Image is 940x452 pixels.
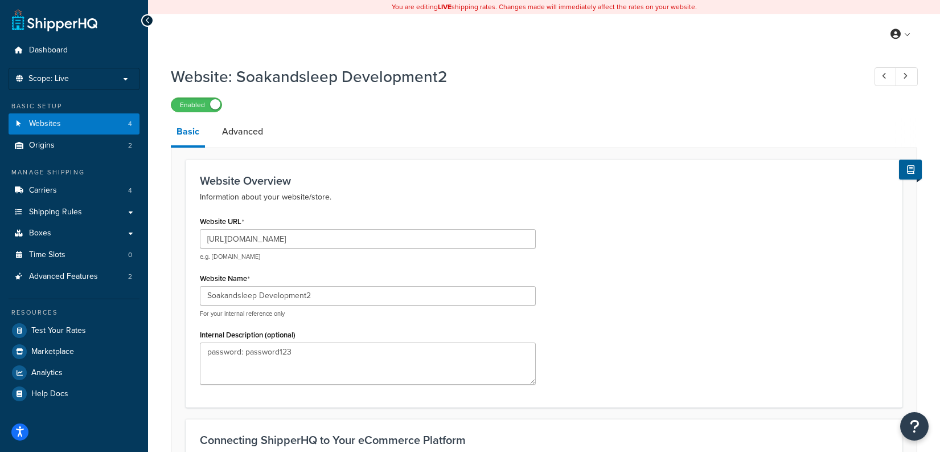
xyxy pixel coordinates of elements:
[29,272,98,282] span: Advanced Features
[200,343,536,385] textarea: password: password123
[899,160,922,180] button: Show Help Docs
[896,67,918,86] a: Next Record
[9,113,139,135] a: Websites4
[9,308,139,317] div: Resources
[9,135,139,156] a: Origins2
[9,245,139,266] a: Time Slots0
[128,250,132,260] span: 0
[9,101,139,111] div: Basic Setup
[200,434,888,446] h3: Connecting ShipperHQ to Your eCommerce Platform
[29,229,51,238] span: Boxes
[128,272,132,282] span: 2
[200,190,888,204] p: Information about your website/store.
[200,217,244,226] label: Website URL
[9,320,139,341] a: Test Your Rates
[31,389,68,399] span: Help Docs
[200,331,295,339] label: Internal Description (optional)
[29,119,61,129] span: Websites
[9,135,139,156] li: Origins
[29,141,55,150] span: Origins
[200,174,888,187] h3: Website Overview
[128,186,132,196] span: 4
[171,98,221,112] label: Enabled
[9,180,139,201] li: Carriers
[29,207,82,217] span: Shipping Rules
[9,245,139,266] li: Time Slots
[29,186,57,196] span: Carriers
[9,363,139,383] a: Analytics
[128,141,132,150] span: 2
[9,180,139,201] a: Carriers4
[29,46,68,55] span: Dashboard
[31,326,86,336] span: Test Your Rates
[200,253,536,261] p: e.g. [DOMAIN_NAME]
[9,266,139,287] li: Advanced Features
[9,113,139,135] li: Websites
[31,347,74,357] span: Marketplace
[9,223,139,244] a: Boxes
[29,250,65,260] span: Time Slots
[438,2,451,12] b: LIVE
[216,118,269,145] a: Advanced
[171,118,205,148] a: Basic
[128,119,132,129] span: 4
[9,40,139,61] a: Dashboard
[171,66,853,88] h1: Website: Soakandsleep Development2
[200,310,536,318] p: For your internal reference only
[9,341,139,362] a: Marketplace
[900,412,929,441] button: Open Resource Center
[9,266,139,287] a: Advanced Features2
[9,202,139,223] a: Shipping Rules
[9,168,139,177] div: Manage Shipping
[200,274,250,283] label: Website Name
[31,368,63,378] span: Analytics
[28,74,69,84] span: Scope: Live
[9,384,139,404] a: Help Docs
[875,67,897,86] a: Previous Record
